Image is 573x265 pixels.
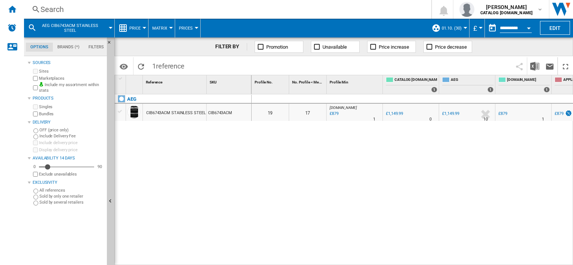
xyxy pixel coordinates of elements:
div: £1,149.99 [386,111,403,116]
span: Promotion [266,44,288,50]
input: Sites [33,69,38,74]
button: Share this bookmark with others [512,57,527,75]
div: 1 offers sold by CATALOG ELECTROLUX.UK [431,87,437,92]
button: Reload [133,57,148,75]
label: All references [39,188,104,193]
input: Include Delivery Fee [33,134,38,139]
div: Search [40,4,412,15]
span: AEG [451,77,493,83]
span: Price decrease [435,44,467,50]
input: Singles [33,104,38,109]
img: promotionV3.png [565,110,572,116]
button: Price increase [367,41,416,53]
span: [DOMAIN_NAME] [330,106,357,110]
md-tab-item: Brands (*) [53,43,84,52]
md-tab-item: Options [26,43,53,52]
button: Prices [179,19,196,37]
span: 01.10. (30) [442,26,462,31]
span: [PERSON_NAME] [480,3,532,11]
div: Sort None [144,75,206,87]
input: Marketplaces [33,76,38,81]
div: Delivery Time : 1 day [373,116,375,123]
div: Sort None [291,75,326,87]
input: Display delivery price [33,147,38,152]
div: Last updated : Thursday, 4 September 2025 10:11 [328,110,339,118]
label: OFF (price only) [39,127,104,133]
div: No. Profile < Me Sort None [291,75,326,87]
label: Include delivery price [39,140,104,146]
div: Delivery [33,119,104,125]
div: Profile No. Sort None [253,75,289,87]
div: 01.10. (30) [432,19,465,37]
span: 1 [148,57,188,73]
button: £ [473,19,481,37]
button: Open calendar [522,20,535,34]
div: £1,149.99 [442,111,459,116]
label: Sites [39,68,104,74]
img: profile.jpg [459,2,474,17]
button: Matrix [152,19,171,37]
button: AEG CIB6743ACM STAINLESS STEEL [40,19,108,37]
md-slider: Availability [39,163,94,171]
button: 01.10. (30) [442,19,465,37]
span: Profile Min [330,80,348,84]
div: 0 [31,164,37,170]
button: Hide [107,37,116,51]
div: 90 [96,164,104,170]
label: Display delivery price [39,147,104,153]
span: SKU [210,80,217,84]
span: CATALOG [DOMAIN_NAME] [394,77,437,83]
div: Sort None [253,75,289,87]
span: Profile No. [255,80,273,84]
button: Unavailable [311,41,360,53]
div: Sort None [328,75,382,87]
div: 17 [289,104,326,121]
span: £ [473,24,477,32]
div: Sort None [127,75,142,87]
span: reference [156,62,184,70]
div: 19 [252,104,289,121]
span: Price [129,26,141,31]
label: Sold by several retailers [39,199,104,205]
div: CIB6743ACM [207,104,251,121]
div: Delivery Time : 0 day [429,116,432,123]
label: Exclude unavailables [39,171,104,177]
input: All references [33,189,38,194]
div: [DOMAIN_NAME] 1 offers sold by AO.COM [497,75,551,94]
input: Sold by several retailers [33,201,38,205]
div: SKU Sort None [208,75,251,87]
label: Bundles [39,111,104,117]
md-menu: Currency [469,19,485,37]
span: Reference [146,80,162,84]
img: mysite-bg-18x18.png [39,82,43,86]
div: £879 [497,110,507,118]
div: 1 offers sold by AO.COM [544,87,550,92]
div: Delivery Time : 1 day [542,116,544,123]
input: Sold by only one retailer [33,195,38,199]
input: Bundles [33,112,38,116]
div: Availability 14 Days [33,155,104,161]
button: Options [116,60,131,73]
div: Exclusivity [33,180,104,186]
img: alerts-logo.svg [7,23,16,32]
div: Sort None [208,75,251,87]
button: md-calendar [485,21,500,36]
input: Include my assortment within stats [33,83,38,92]
button: Edit [540,21,570,35]
button: Price decrease [423,41,472,53]
label: Singles [39,104,104,110]
span: Matrix [152,26,167,31]
div: Profile Min Sort None [328,75,382,87]
div: £879 [553,110,572,118]
input: Display delivery price [33,172,38,177]
div: CIB6743ACM STAINLESS STEEL [146,104,205,122]
div: Price [118,19,144,37]
div: FILTER BY [215,43,247,51]
b: CATALOG [DOMAIN_NAME] [480,10,532,15]
span: No. Profile < Me [292,80,318,84]
input: Include delivery price [33,140,38,145]
span: Prices [179,26,193,31]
